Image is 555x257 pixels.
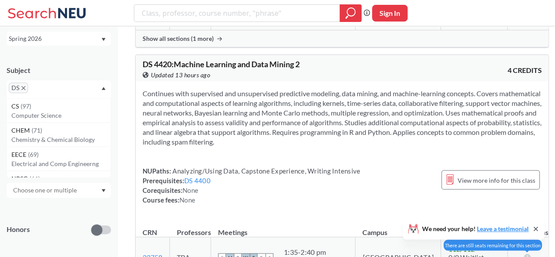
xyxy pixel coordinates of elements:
svg: Dropdown arrow [101,87,106,90]
span: ( 66 ) [29,175,40,182]
span: CHEM [11,126,32,135]
span: NRSG [11,174,29,184]
a: DS 4400 [184,176,211,184]
p: Electrical and Comp Engineerng [11,159,111,168]
p: Computer Science [11,111,111,120]
span: 112 / 112 [448,244,474,253]
div: 1:35 - 2:40 pm [284,247,326,256]
span: None [179,195,195,203]
p: Chemistry & Chemical Biology [11,135,111,144]
div: DSX to remove pillDropdown arrowCS(97)Computer ScienceCHEM(71)Chemistry & Chemical BiologyEECE(69... [7,80,111,98]
svg: Dropdown arrow [101,38,106,41]
div: magnifying glass [340,4,362,22]
a: Leave a testimonial [477,225,529,232]
span: ( 69 ) [28,151,39,158]
input: Choose one or multiple [9,185,82,195]
div: CRN [143,227,157,237]
span: View more info for this class [457,174,535,185]
svg: Dropdown arrow [101,189,106,192]
th: Campus [355,218,441,237]
svg: X to remove pill [21,86,25,90]
span: EECE [11,150,28,159]
span: 4 CREDITS [507,65,541,75]
span: ( 97 ) [21,102,31,110]
th: Meetings [211,218,355,237]
div: Subject [7,65,111,75]
p: Honors [7,224,30,235]
input: Class, professor, course number, "phrase" [141,6,333,21]
span: Show all sections (1 more) [143,35,214,43]
div: Dropdown arrow [7,183,111,198]
button: Sign In [372,5,408,22]
div: Spring 2026Dropdown arrow [7,32,111,46]
th: Professors [170,218,211,237]
span: We need your help! [422,226,529,232]
span: Updated 13 hours ago [151,70,210,80]
span: DSX to remove pill [9,83,28,93]
div: Spring 2026 [9,34,100,43]
span: Analyzing/Using Data, Capstone Experience, Writing Intensive [171,167,360,174]
span: DS 4420 : Machine Learning and Data Mining 2 [143,59,300,69]
section: Continues with supervised and unsupervised predictive modeling, data mining, and machine-learning... [143,88,541,146]
div: NUPaths: Prerequisites: Corequisites: Course fees: [143,166,360,204]
span: ( 71 ) [32,127,42,134]
div: Show all sections (1 more) [136,30,548,47]
span: CS [11,101,21,111]
span: None [183,186,198,194]
svg: magnifying glass [345,7,356,19]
